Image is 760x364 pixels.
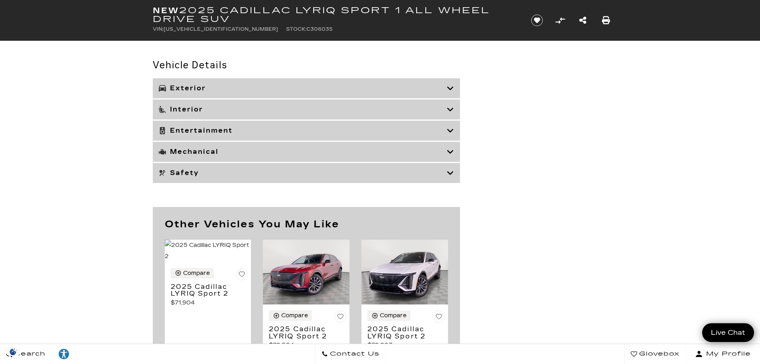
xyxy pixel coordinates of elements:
h3: Entertainment [159,127,447,135]
h3: Interior [159,105,447,113]
h3: Exterior [159,84,447,92]
a: Print this New 2025 Cadillac LYRIQ Sport 1 All Wheel Drive SUV [602,15,610,26]
a: Contact Us [315,344,386,364]
span: Glovebox [637,348,679,360]
span: Contact Us [328,348,379,360]
span: [US_VEHICLE_IDENTIFICATION_NUMBER] [164,26,278,32]
div: Explore your accessibility options [52,348,76,360]
h3: 2025 Cadillac LYRIQ Sport 2 [171,283,233,297]
span: VIN: [153,26,164,32]
a: 2025 Cadillac LYRIQ Sport 2 $72,803 [367,326,445,351]
img: Opt-Out Icon [4,348,22,356]
button: Save Vehicle [236,268,248,284]
button: Save vehicle [528,14,546,27]
a: Glovebox [624,344,686,364]
h3: Mechanical [159,148,447,156]
a: 2025 Cadillac LYRIQ Sport 2 $71,904 [171,283,248,308]
h3: 2025 Cadillac LYRIQ Sport 2 [367,326,429,340]
section: Click to Open Cookie Consent Modal [4,348,22,356]
img: 2025 Cadillac LYRIQ Sport 2 [263,240,349,305]
h3: Safety [159,169,447,177]
p: $72,803 [367,340,445,351]
button: Compare Vehicle [171,268,214,278]
strong: New [153,6,179,15]
button: Compare Vehicle [554,14,566,26]
button: Open user profile menu [686,344,760,364]
p: $72,504 [269,340,346,351]
button: Save Vehicle [334,310,346,327]
h1: 2025 Cadillac LYRIQ Sport 1 All Wheel Drive SUV [153,6,518,24]
a: Share this New 2025 Cadillac LYRIQ Sport 1 All Wheel Drive SUV [579,15,586,26]
h3: 2025 Cadillac LYRIQ Sport 2 [269,326,331,340]
img: 2025 Cadillac LYRIQ Sport 2 [361,240,448,305]
span: Stock: [286,26,306,32]
h2: Vehicle Details [153,58,460,72]
button: Save Vehicle [433,310,445,327]
div: Compare [183,270,210,277]
span: Live Chat [707,328,749,337]
button: Compare Vehicle [367,310,411,321]
a: Live Chat [702,323,754,342]
span: C306035 [306,26,333,32]
button: Compare Vehicle [269,310,312,321]
a: 2025 Cadillac LYRIQ Sport 2 $72,504 [269,326,346,351]
a: Explore your accessibility options [52,344,76,364]
div: Compare [281,312,308,319]
img: 2025 Cadillac LYRIQ Sport 2 [165,240,251,262]
p: $71,904 [171,297,248,308]
span: My Profile [703,348,751,360]
h2: Other Vehicles You May Like [165,219,448,229]
div: Compare [380,312,407,319]
span: Search [12,348,45,360]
